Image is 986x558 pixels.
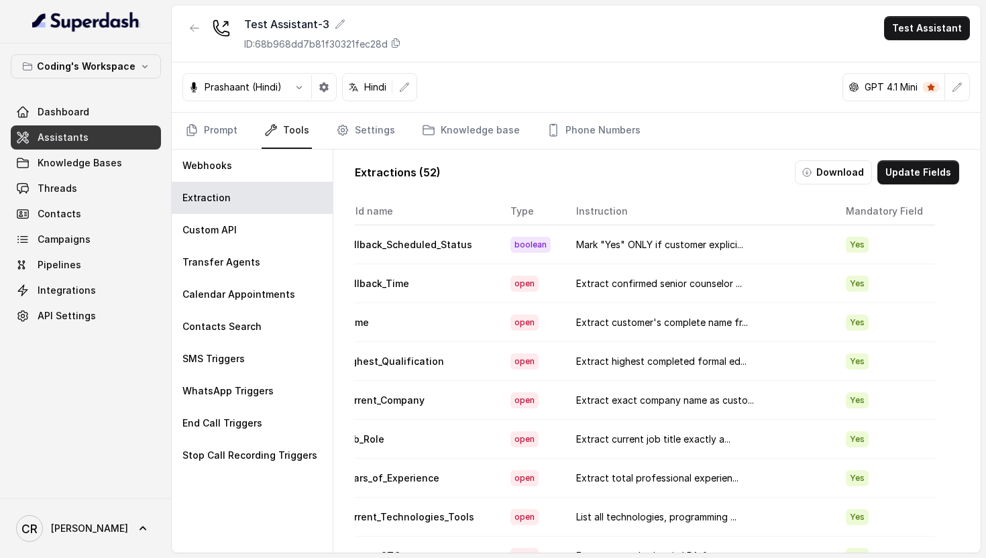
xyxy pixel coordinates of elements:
span: Yes [846,470,869,486]
a: Phone Numbers [544,113,643,149]
p: Contacts Search [182,320,262,333]
td: Callback_Scheduled_Status [336,225,500,264]
a: Integrations [11,278,161,302]
span: open [510,353,539,370]
span: Yes [846,315,869,331]
th: Field name [336,198,500,225]
span: Yes [846,237,869,253]
th: Type [500,198,566,225]
span: Integrations [38,284,96,297]
a: Campaigns [11,227,161,252]
td: Years_of_Experience [336,459,500,498]
td: Highest_Qualification [336,342,500,381]
p: Hindi [364,80,386,94]
button: Test Assistant [884,16,970,40]
p: GPT 4.1 Mini [865,80,918,94]
a: API Settings [11,304,161,328]
a: Knowledge Bases [11,151,161,175]
span: Knowledge Bases [38,156,122,170]
td: Extract current job title exactly a... [565,420,834,459]
span: Yes [846,509,869,525]
a: Tools [262,113,312,149]
td: List all technologies, programming ... [565,498,834,537]
td: Callback_Time [336,264,500,303]
a: Dashboard [11,100,161,124]
span: Assistants [38,131,89,144]
span: Yes [846,353,869,370]
img: light.svg [32,11,140,32]
span: Yes [846,276,869,292]
p: Extraction [182,191,231,205]
a: [PERSON_NAME] [11,510,161,547]
a: Knowledge base [419,113,523,149]
td: Mark "Yes" ONLY if customer explici... [565,225,834,264]
span: Yes [846,392,869,408]
p: Coding's Workspace [37,58,135,74]
span: open [510,315,539,331]
span: Contacts [38,207,81,221]
text: CR [21,522,38,536]
span: Threads [38,182,77,195]
p: Prashaant (Hindi) [205,80,282,94]
a: Contacts [11,202,161,226]
th: Instruction [565,198,834,225]
span: open [510,509,539,525]
button: Download [795,160,872,184]
td: Job_Role [336,420,500,459]
nav: Tabs [182,113,970,149]
span: Campaigns [38,233,91,246]
span: open [510,431,539,447]
p: Stop Call Recording Triggers [182,449,317,462]
button: Coding's Workspace [11,54,161,78]
td: Extract total professional experien... [565,459,834,498]
span: Yes [846,431,869,447]
p: Transfer Agents [182,256,260,269]
span: open [510,276,539,292]
svg: openai logo [848,82,859,93]
p: ID: 68b968dd7b81f30321fec28d [244,38,388,51]
a: Settings [333,113,398,149]
span: Dashboard [38,105,89,119]
span: open [510,470,539,486]
p: Webhooks [182,159,232,172]
a: Pipelines [11,253,161,277]
td: Current_Technologies_Tools [336,498,500,537]
p: Extractions ( 52 ) [355,164,441,180]
a: Assistants [11,125,161,150]
td: Name [336,303,500,342]
td: Extract customer's complete name fr... [565,303,834,342]
span: API Settings [38,309,96,323]
a: Threads [11,176,161,201]
p: Calendar Appointments [182,288,295,301]
span: open [510,392,539,408]
td: Current_Company [336,381,500,420]
div: Test Assistant-3 [244,16,401,32]
th: Mandatory Field [835,198,935,225]
p: End Call Triggers [182,416,262,430]
p: Custom API [182,223,237,237]
p: WhatsApp Triggers [182,384,274,398]
td: Extract highest completed formal ed... [565,342,834,381]
p: SMS Triggers [182,352,245,366]
td: Extract confirmed senior counselor ... [565,264,834,303]
span: Pipelines [38,258,81,272]
td: Extract exact company name as custo... [565,381,834,420]
a: Prompt [182,113,240,149]
span: [PERSON_NAME] [51,522,128,535]
button: Update Fields [877,160,959,184]
span: boolean [510,237,551,253]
